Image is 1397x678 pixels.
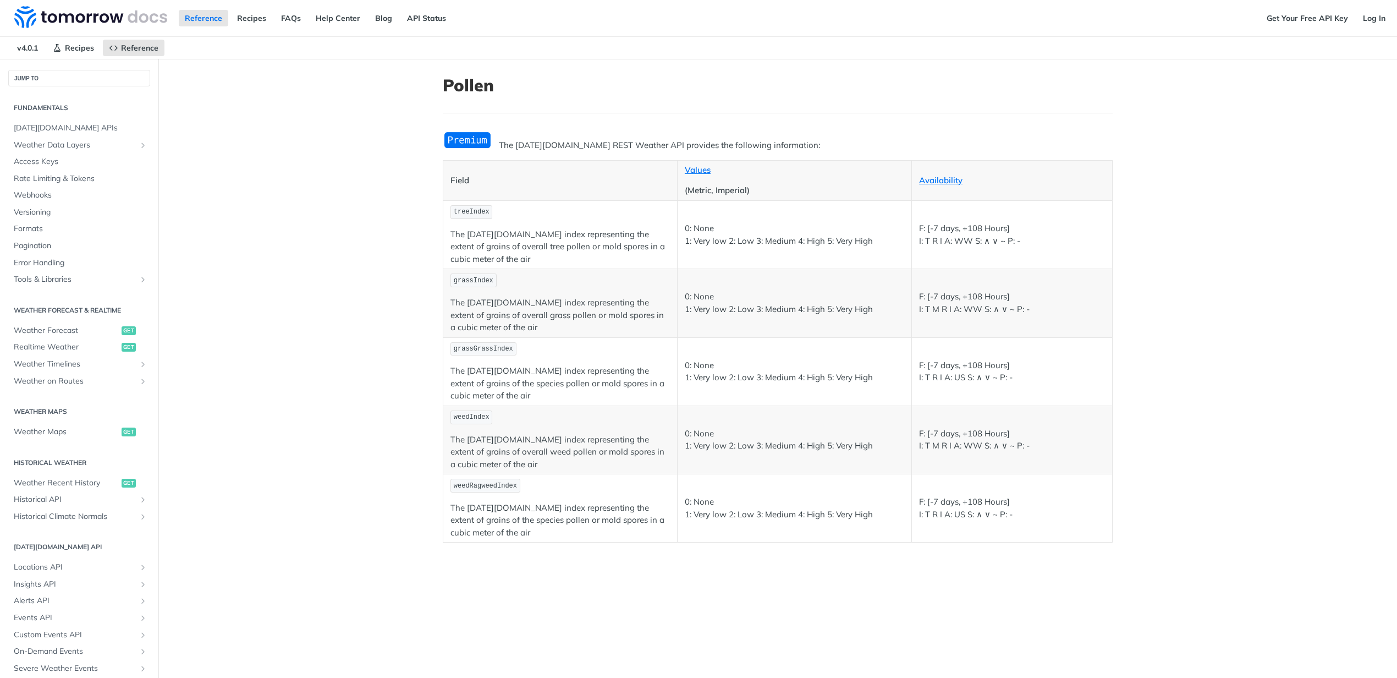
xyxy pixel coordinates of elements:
[450,365,670,402] p: The [DATE][DOMAIN_NAME] index representing the extent of grains of the species pollen or mold spo...
[8,610,150,626] a: Events APIShow subpages for Events API
[450,434,670,471] p: The [DATE][DOMAIN_NAME] index representing the extent of grains of overall weed pollen or mold sp...
[14,376,136,387] span: Weather on Routes
[14,663,136,674] span: Severe Weather Events
[8,508,150,525] a: Historical Climate NormalsShow subpages for Historical Climate Normals
[8,593,150,609] a: Alerts APIShow subpages for Alerts API
[8,204,150,221] a: Versioning
[139,512,147,521] button: Show subpages for Historical Climate Normals
[8,137,150,154] a: Weather Data LayersShow subpages for Weather Data Layers
[8,221,150,237] a: Formats
[8,407,150,417] h2: Weather Maps
[14,613,136,624] span: Events API
[443,139,1113,152] p: The [DATE][DOMAIN_NAME] REST Weather API provides the following information:
[139,597,147,605] button: Show subpages for Alerts API
[8,103,150,113] h2: Fundamentals
[231,10,272,26] a: Recipes
[14,123,147,134] span: [DATE][DOMAIN_NAME] APIs
[122,326,136,335] span: get
[14,478,119,489] span: Weather Recent History
[685,291,904,315] p: 0: None 1: Very low 2: Low 3: Medium 4: High 5: Very High
[919,428,1105,452] p: F: [-7 days, +108 Hours] I: T M R I A: WW S: ∧ ∨ ~ P: -
[919,496,1105,521] p: F: [-7 days, +108 Hours] I: T R I A: US S: ∧ ∨ ~ P: -
[310,10,366,26] a: Help Center
[685,165,711,175] a: Values
[1357,10,1391,26] a: Log In
[14,190,147,201] span: Webhooks
[450,228,670,266] p: The [DATE][DOMAIN_NAME] index representing the extent of grains of overall tree pollen or mold sp...
[139,563,147,572] button: Show subpages for Locations API
[65,43,94,53] span: Recipes
[139,631,147,639] button: Show subpages for Custom Events API
[14,359,136,370] span: Weather Timelines
[139,614,147,622] button: Show subpages for Events API
[14,630,136,641] span: Custom Events API
[8,475,150,491] a: Weather Recent Historyget
[685,359,904,384] p: 0: None 1: Very low 2: Low 3: Medium 4: High 5: Very High
[8,576,150,593] a: Insights APIShow subpages for Insights API
[139,360,147,369] button: Show subpages for Weather Timelines
[369,10,398,26] a: Blog
[139,141,147,150] button: Show subpages for Weather Data Layers
[8,542,150,552] h2: [DATE][DOMAIN_NAME] API
[139,647,147,656] button: Show subpages for On-Demand Events
[14,223,147,234] span: Formats
[122,343,136,352] span: get
[8,305,150,315] h2: Weather Forecast & realtime
[14,579,136,590] span: Insights API
[8,238,150,254] a: Pagination
[14,562,136,573] span: Locations API
[14,156,147,167] span: Access Keys
[8,154,150,170] a: Access Keys
[14,173,147,184] span: Rate Limiting & Tokens
[139,495,147,504] button: Show subpages for Historical API
[8,339,150,356] a: Realtime Weatherget
[14,6,167,28] img: Tomorrow.io Weather API Docs
[14,207,147,218] span: Versioning
[450,502,670,539] p: The [DATE][DOMAIN_NAME] index representing the extent of grains of the species pollen or mold spo...
[685,222,904,247] p: 0: None 1: Very low 2: Low 3: Medium 4: High 5: Very High
[139,377,147,386] button: Show subpages for Weather on Routes
[450,297,670,334] p: The [DATE][DOMAIN_NAME] index representing the extent of grains of overall grass pollen or mold s...
[8,424,150,440] a: Weather Mapsget
[121,43,158,53] span: Reference
[14,595,136,606] span: Alerts API
[919,359,1105,384] p: F: [-7 days, +108 Hours] I: T R I A: US S: ∧ ∨ ~ P: -
[685,496,904,521] p: 0: None 1: Very low 2: Low 3: Medium 4: High 5: Very High
[139,664,147,673] button: Show subpages for Severe Weather Events
[8,322,150,339] a: Weather Forecastget
[8,458,150,468] h2: Historical Weather
[450,411,492,424] code: weedIndex
[14,427,119,438] span: Weather Maps
[103,40,164,56] a: Reference
[275,10,307,26] a: FAQs
[8,643,150,660] a: On-Demand EventsShow subpages for On-Demand Events
[8,120,150,136] a: [DATE][DOMAIN_NAME] APIs
[450,205,492,219] code: treeIndex
[14,325,119,336] span: Weather Forecast
[685,428,904,452] p: 0: None 1: Very low 2: Low 3: Medium 4: High 5: Very High
[14,140,136,151] span: Weather Data Layers
[47,40,100,56] a: Recipes
[14,511,136,522] span: Historical Climate Normals
[8,255,150,271] a: Error Handling
[14,274,136,285] span: Tools & Libraries
[919,175,963,185] a: Availability
[8,559,150,576] a: Locations APIShow subpages for Locations API
[14,646,136,657] span: On-Demand Events
[122,479,136,488] span: get
[11,40,44,56] span: v4.0.1
[443,75,1113,95] h1: Pollen
[919,291,1105,315] p: F: [-7 days, +108 Hours] I: T M R I A: WW S: ∧ ∨ ~ P: -
[685,184,904,197] p: (Metric, Imperial)
[139,275,147,284] button: Show subpages for Tools & Libraries
[8,491,150,508] a: Historical APIShow subpages for Historical API
[14,342,119,353] span: Realtime Weather
[179,10,228,26] a: Reference
[8,171,150,187] a: Rate Limiting & Tokens
[450,274,497,287] code: grassIndex
[14,258,147,269] span: Error Handling
[450,479,520,493] code: weedRagweedIndex
[8,70,150,86] button: JUMP TO
[450,342,516,356] code: grassGrassIndex
[8,627,150,643] a: Custom Events APIShow subpages for Custom Events API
